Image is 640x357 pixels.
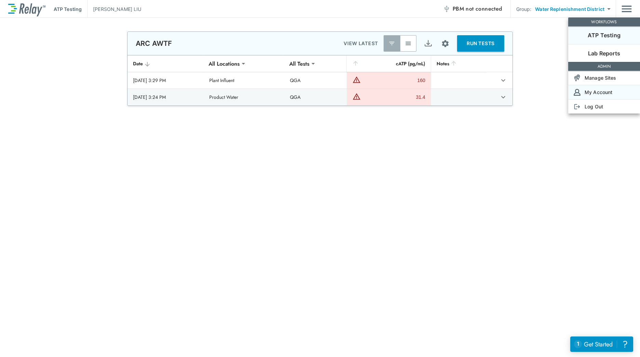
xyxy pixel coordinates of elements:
[570,19,639,25] p: WORKFLOWS
[570,336,633,352] iframe: Resource center
[588,49,620,57] p: Lab Reports
[574,89,581,96] img: Account
[570,63,639,69] p: ADMIN
[585,103,603,110] p: Log Out
[585,74,616,81] p: Manage Sites
[574,75,581,81] img: Sites
[588,31,621,39] p: ATP Testing
[585,89,612,96] p: My Account
[574,103,581,110] img: Log Out Icon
